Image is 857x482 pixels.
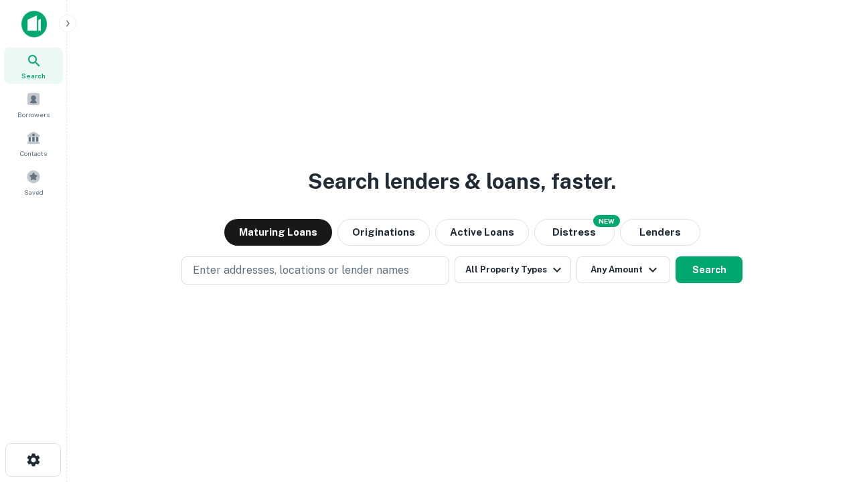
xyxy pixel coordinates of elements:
[620,219,700,246] button: Lenders
[224,219,332,246] button: Maturing Loans
[435,219,529,246] button: Active Loans
[676,256,743,283] button: Search
[593,215,620,227] div: NEW
[181,256,449,285] button: Enter addresses, locations or lender names
[455,256,571,283] button: All Property Types
[17,109,50,120] span: Borrowers
[193,262,409,278] p: Enter addresses, locations or lender names
[4,86,63,123] a: Borrowers
[308,165,616,197] h3: Search lenders & loans, faster.
[576,256,670,283] button: Any Amount
[337,219,430,246] button: Originations
[20,148,47,159] span: Contacts
[21,70,46,81] span: Search
[21,11,47,37] img: capitalize-icon.png
[790,375,857,439] iframe: Chat Widget
[4,125,63,161] a: Contacts
[24,187,44,197] span: Saved
[534,219,615,246] button: Search distressed loans with lien and other non-mortgage details.
[4,164,63,200] a: Saved
[4,48,63,84] a: Search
